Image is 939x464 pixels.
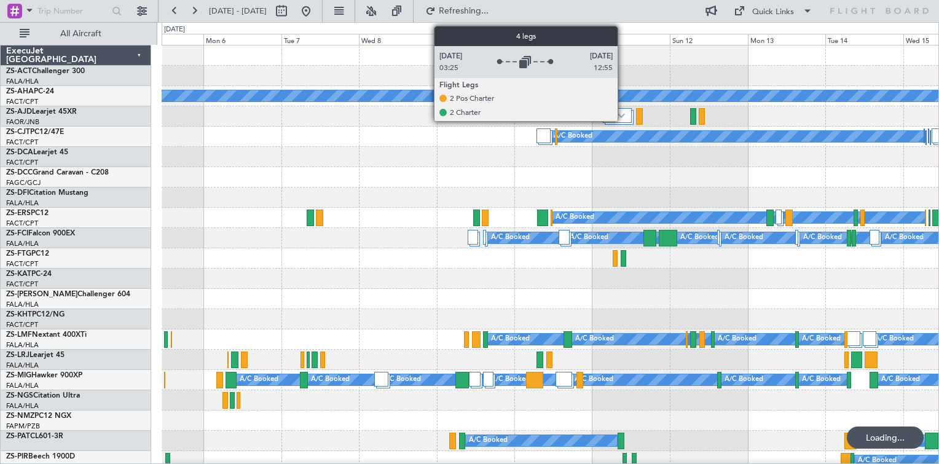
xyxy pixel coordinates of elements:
[6,412,34,420] span: ZS-NMZ
[6,453,75,460] a: ZS-PIRBeech 1900D
[885,229,924,247] div: A/C Booked
[6,199,39,208] a: FALA/HLA
[6,422,40,431] a: FAPM/PZB
[32,29,130,38] span: All Aircraft
[881,371,920,389] div: A/C Booked
[847,427,924,449] div: Loading...
[438,7,490,15] span: Refreshing...
[728,1,819,21] button: Quick Links
[570,229,608,247] div: A/C Booked
[203,34,281,45] div: Mon 6
[311,371,350,389] div: A/C Booked
[6,178,41,187] a: FAGC/GCJ
[6,331,32,339] span: ZS-LMF
[556,208,594,227] div: A/C Booked
[514,34,592,45] div: Fri 10
[670,34,747,45] div: Sun 12
[240,371,278,389] div: A/C Booked
[437,34,514,45] div: Thu 9
[6,77,39,86] a: FALA/HLA
[803,229,842,247] div: A/C Booked
[6,270,52,278] a: ZS-KATPC-24
[875,330,914,348] div: A/C Booked
[6,453,28,460] span: ZS-PIR
[6,97,38,106] a: FACT/CPT
[6,433,30,440] span: ZS-PAT
[6,138,38,147] a: FACT/CPT
[6,300,39,309] a: FALA/HLA
[6,433,63,440] a: ZS-PATCL601-3R
[6,128,64,136] a: ZS-CJTPC12/47E
[6,117,39,127] a: FAOR/JNB
[6,158,38,167] a: FACT/CPT
[6,219,38,228] a: FACT/CPT
[6,68,85,75] a: ZS-ACTChallenger 300
[6,340,39,350] a: FALA/HLA
[6,250,49,258] a: ZS-FTGPC12
[6,210,31,217] span: ZS-ERS
[6,392,80,399] a: ZS-NGSCitation Ultra
[6,169,109,176] a: ZS-DCCGrand Caravan - C208
[6,230,28,237] span: ZS-FCI
[6,311,65,318] a: ZS-KHTPC12/NG
[680,229,719,247] div: A/C Booked
[6,108,77,116] a: ZS-AJDLearjet 45XR
[6,270,31,278] span: ZS-KAT
[592,34,670,45] div: Sat 11
[6,352,65,359] a: ZS-LRJLearjet 45
[725,371,763,389] div: A/C Booked
[359,34,436,45] div: Wed 8
[6,381,39,390] a: FALA/HLA
[6,239,39,248] a: FALA/HLA
[6,311,32,318] span: ZS-KHT
[14,24,133,44] button: All Aircraft
[6,320,38,329] a: FACT/CPT
[6,412,71,420] a: ZS-NMZPC12 NGX
[752,6,794,18] div: Quick Links
[382,371,421,389] div: A/C Booked
[6,250,31,258] span: ZS-FTG
[6,149,33,156] span: ZS-DCA
[6,361,39,370] a: FALA/HLA
[469,431,508,450] div: A/C Booked
[6,230,75,237] a: ZS-FCIFalcon 900EX
[6,169,33,176] span: ZS-DCC
[6,259,38,269] a: FACT/CPT
[6,210,49,217] a: ZS-ERSPC12
[37,2,108,20] input: Trip Number
[6,352,29,359] span: ZS-LRJ
[725,229,763,247] div: A/C Booked
[6,291,130,298] a: ZS-[PERSON_NAME]Challenger 604
[6,189,29,197] span: ZS-DFI
[164,25,185,35] div: [DATE]
[802,371,841,389] div: A/C Booked
[575,330,614,348] div: A/C Booked
[126,34,203,45] div: Sun 5
[6,108,32,116] span: ZS-AJD
[281,34,359,45] div: Tue 7
[6,280,38,289] a: FACT/CPT
[6,392,33,399] span: ZS-NGS
[6,189,88,197] a: ZS-DFICitation Mustang
[718,330,756,348] div: A/C Booked
[209,6,267,17] span: [DATE] - [DATE]
[748,34,825,45] div: Mon 13
[825,34,903,45] div: Tue 14
[6,88,34,95] span: ZS-AHA
[491,371,530,389] div: A/C Booked
[420,1,493,21] button: Refreshing...
[575,371,613,389] div: A/C Booked
[6,128,30,136] span: ZS-CJT
[554,127,592,146] div: A/C Booked
[6,372,31,379] span: ZS-MIG
[6,149,68,156] a: ZS-DCALearjet 45
[491,330,530,348] div: A/C Booked
[6,68,32,75] span: ZS-ACT
[6,401,39,411] a: FALA/HLA
[491,229,530,247] div: A/C Booked
[618,113,625,118] img: arrow-gray.svg
[6,372,82,379] a: ZS-MIGHawker 900XP
[802,330,841,348] div: A/C Booked
[6,291,77,298] span: ZS-[PERSON_NAME]
[6,331,87,339] a: ZS-LMFNextant 400XTi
